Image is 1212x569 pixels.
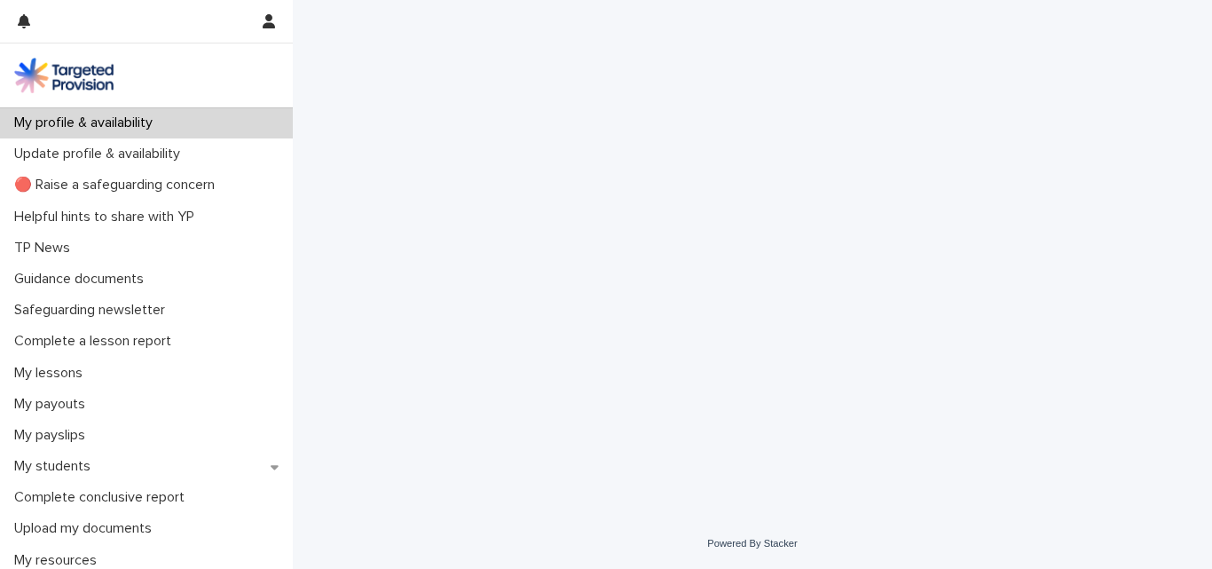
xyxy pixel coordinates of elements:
p: Upload my documents [7,520,166,537]
p: My students [7,458,105,475]
p: Helpful hints to share with YP [7,209,209,225]
p: My payslips [7,427,99,444]
p: Guidance documents [7,271,158,288]
a: Powered By Stacker [707,538,797,549]
p: 🔴 Raise a safeguarding concern [7,177,229,194]
p: Complete a lesson report [7,333,185,350]
img: M5nRWzHhSzIhMunXDL62 [14,58,114,93]
p: Complete conclusive report [7,489,199,506]
p: My lessons [7,365,97,382]
p: My profile & availability [7,115,167,131]
p: My resources [7,552,111,569]
p: Safeguarding newsletter [7,302,179,319]
p: My payouts [7,396,99,413]
p: Update profile & availability [7,146,194,162]
p: TP News [7,240,84,257]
